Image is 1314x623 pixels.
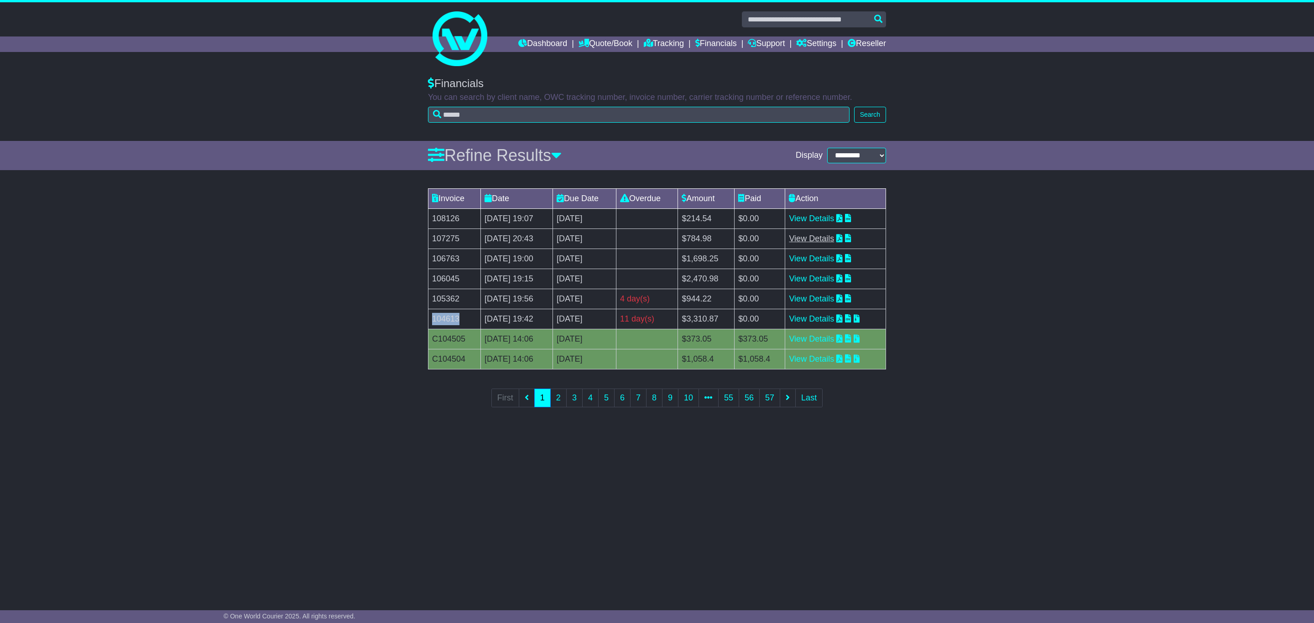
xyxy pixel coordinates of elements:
a: Reseller [848,36,886,52]
span: Display [796,151,823,161]
a: 55 [718,389,739,407]
div: 4 day(s) [620,293,674,305]
a: 8 [646,389,662,407]
div: Financials [428,77,886,90]
div: 11 day(s) [620,313,674,325]
td: 106763 [428,249,481,269]
td: Paid [735,188,785,208]
td: $373.05 [735,329,785,349]
td: $0.00 [735,269,785,289]
td: Overdue [616,188,678,208]
td: [DATE] [553,289,616,309]
td: $1,058.4 [735,349,785,369]
td: $0.00 [735,228,785,249]
td: $214.54 [678,208,735,228]
td: [DATE] 14:06 [480,329,553,349]
a: Tracking [644,36,684,52]
td: $0.00 [735,208,785,228]
a: View Details [789,294,834,303]
td: [DATE] 19:56 [480,289,553,309]
a: Settings [796,36,836,52]
a: View Details [789,214,834,223]
td: [DATE] [553,269,616,289]
td: [DATE] [553,208,616,228]
a: Financials [695,36,737,52]
a: 4 [582,389,599,407]
td: Due Date [553,188,616,208]
a: View Details [789,314,834,323]
span: © One World Courier 2025. All rights reserved. [224,613,355,620]
a: 3 [566,389,583,407]
td: 105362 [428,289,481,309]
td: [DATE] 20:43 [480,228,553,249]
td: $0.00 [735,309,785,329]
td: [DATE] 19:00 [480,249,553,269]
td: 108126 [428,208,481,228]
td: [DATE] [553,349,616,369]
a: View Details [789,334,834,343]
a: 1 [534,389,551,407]
a: 9 [662,389,678,407]
td: $944.22 [678,289,735,309]
a: View Details [789,274,834,283]
td: Amount [678,188,735,208]
td: $373.05 [678,329,735,349]
a: 7 [630,389,647,407]
td: 104613 [428,309,481,329]
a: 10 [678,389,699,407]
a: 5 [598,389,615,407]
td: Date [480,188,553,208]
a: 2 [550,389,567,407]
td: 106045 [428,269,481,289]
td: [DATE] [553,249,616,269]
td: Action [785,188,886,208]
td: $3,310.87 [678,309,735,329]
a: Support [748,36,785,52]
td: $0.00 [735,289,785,309]
a: Last [795,389,823,407]
td: $1,698.25 [678,249,735,269]
a: Refine Results [428,146,562,165]
a: View Details [789,234,834,243]
td: Invoice [428,188,481,208]
td: $2,470.98 [678,269,735,289]
td: C104504 [428,349,481,369]
a: Quote/Book [579,36,632,52]
td: $1,058.4 [678,349,735,369]
td: [DATE] [553,309,616,329]
td: [DATE] [553,228,616,249]
a: View Details [789,354,834,363]
td: 107275 [428,228,481,249]
a: 6 [614,389,631,407]
td: $0.00 [735,249,785,269]
td: C104505 [428,329,481,349]
td: [DATE] 19:07 [480,208,553,228]
a: View Details [789,254,834,263]
td: [DATE] 19:15 [480,269,553,289]
p: You can search by client name, OWC tracking number, invoice number, carrier tracking number or re... [428,93,886,103]
a: Dashboard [518,36,567,52]
td: [DATE] 19:42 [480,309,553,329]
a: 56 [739,389,760,407]
td: $784.98 [678,228,735,249]
button: Search [854,107,886,123]
td: [DATE] 14:06 [480,349,553,369]
td: [DATE] [553,329,616,349]
a: 57 [759,389,780,407]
